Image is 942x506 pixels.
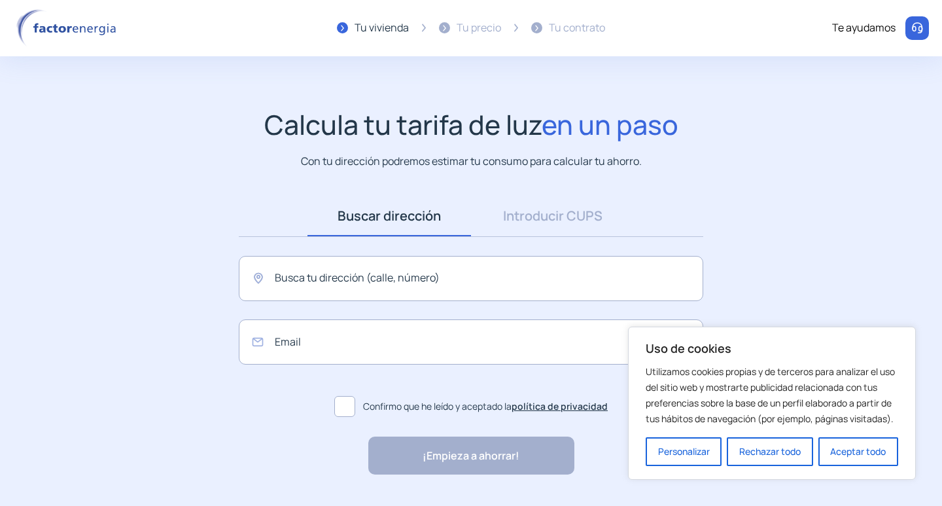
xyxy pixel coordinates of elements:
[832,20,896,37] div: Te ayudamos
[542,106,678,143] span: en un paso
[646,364,898,427] p: Utilizamos cookies propias y de terceros para analizar el uso del sitio web y mostrarte publicida...
[646,437,722,466] button: Personalizar
[471,196,635,236] a: Introducir CUPS
[307,196,471,236] a: Buscar dirección
[363,399,608,414] span: Confirmo que he leído y aceptado la
[13,9,124,47] img: logo factor
[301,153,642,170] p: Con tu dirección podremos estimar tu consumo para calcular tu ahorro.
[457,20,501,37] div: Tu precio
[549,20,605,37] div: Tu contrato
[818,437,898,466] button: Aceptar todo
[727,437,812,466] button: Rechazar todo
[911,22,924,35] img: llamar
[355,20,409,37] div: Tu vivienda
[628,327,916,480] div: Uso de cookies
[512,400,608,412] a: política de privacidad
[646,340,898,356] p: Uso de cookies
[264,109,678,141] h1: Calcula tu tarifa de luz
